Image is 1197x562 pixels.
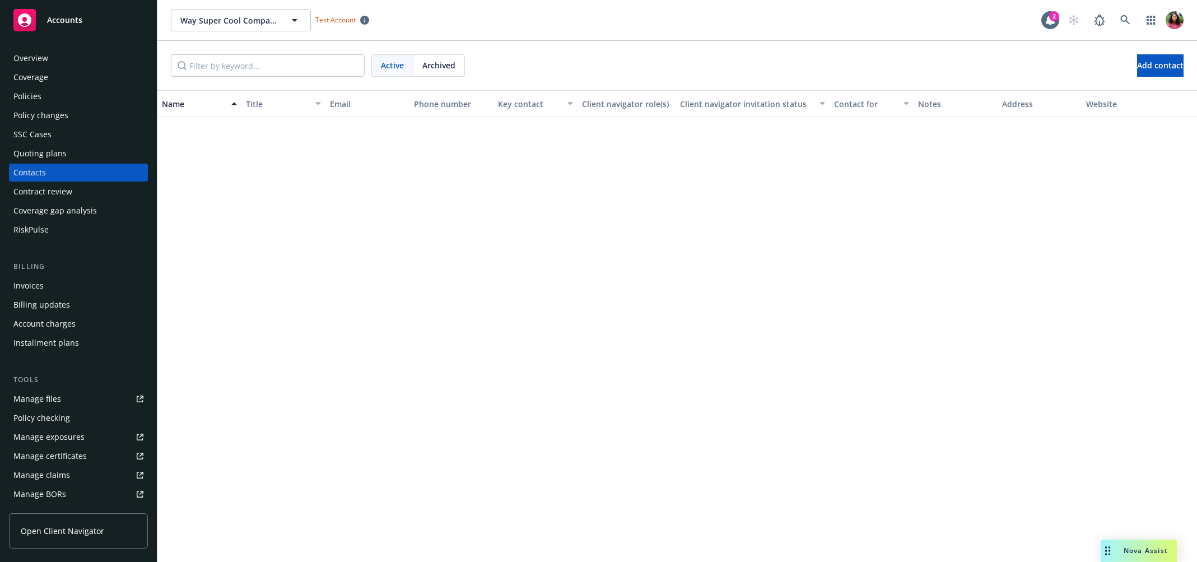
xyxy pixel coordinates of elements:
[422,59,455,71] span: Archived
[171,9,311,31] button: Way Super Cool Company
[13,334,79,352] div: Installment plans
[180,15,277,26] span: Way Super Cool Company
[1082,90,1166,117] button: Website
[13,485,66,503] div: Manage BORs
[1101,540,1115,562] div: Drag to move
[1124,546,1168,555] span: Nova Assist
[13,183,72,201] div: Contract review
[9,334,148,352] a: Installment plans
[13,466,70,484] div: Manage claims
[582,98,671,110] div: Client navigator role(s)
[330,98,405,110] div: Email
[13,390,61,408] div: Manage files
[1114,9,1137,31] a: Search
[13,428,85,446] div: Manage exposures
[1088,9,1111,31] a: Report a Bug
[1166,11,1184,29] img: photo
[13,126,52,143] div: SSC Cases
[13,68,48,86] div: Coverage
[246,98,309,110] div: Title
[13,87,41,105] div: Policies
[409,90,493,117] button: Phone number
[171,54,365,77] input: Filter by keyword...
[918,98,993,110] div: Notes
[9,315,148,333] a: Account charges
[315,15,356,25] span: Test Account
[47,16,82,25] span: Accounts
[1140,9,1162,31] a: Switch app
[414,98,489,110] div: Phone number
[577,90,676,117] button: Client navigator role(s)
[13,164,46,182] div: Contacts
[680,98,813,110] div: Client navigator invitation status
[9,183,148,201] a: Contract review
[13,315,76,333] div: Account charges
[13,409,70,427] div: Policy checking
[1086,98,1161,110] div: Website
[9,106,148,124] a: Policy changes
[9,374,148,385] div: Tools
[9,202,148,220] a: Coverage gap analysis
[13,145,67,162] div: Quoting plans
[311,14,374,26] span: Test Account
[381,59,404,71] span: Active
[9,390,148,408] a: Manage files
[325,90,409,117] button: Email
[834,98,897,110] div: Contact for
[9,126,148,143] a: SSC Cases
[1137,54,1184,77] button: Add contact
[914,90,998,117] button: Notes
[1049,11,1059,21] div: 2
[13,49,48,67] div: Overview
[13,106,68,124] div: Policy changes
[998,90,1082,117] button: Address
[9,164,148,182] a: Contacts
[162,98,225,110] div: Name
[493,90,577,117] button: Key contact
[9,68,148,86] a: Coverage
[13,296,70,314] div: Billing updates
[9,221,148,239] a: RiskPulse
[1137,60,1184,71] span: Add contact
[498,98,561,110] div: Key contact
[9,4,148,36] a: Accounts
[13,447,87,465] div: Manage certificates
[9,261,148,272] div: Billing
[9,296,148,314] a: Billing updates
[676,90,830,117] button: Client navigator invitation status
[9,428,148,446] a: Manage exposures
[1002,98,1077,110] div: Address
[13,277,44,295] div: Invoices
[9,409,148,427] a: Policy checking
[9,447,148,465] a: Manage certificates
[1101,540,1177,562] button: Nova Assist
[21,525,104,537] span: Open Client Navigator
[241,90,325,117] button: Title
[13,221,49,239] div: RiskPulse
[9,87,148,105] a: Policies
[830,90,914,117] button: Contact for
[9,145,148,162] a: Quoting plans
[9,466,148,484] a: Manage claims
[13,202,97,220] div: Coverage gap analysis
[9,277,148,295] a: Invoices
[157,90,241,117] button: Name
[9,49,148,67] a: Overview
[9,485,148,503] a: Manage BORs
[1063,9,1085,31] a: Start snowing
